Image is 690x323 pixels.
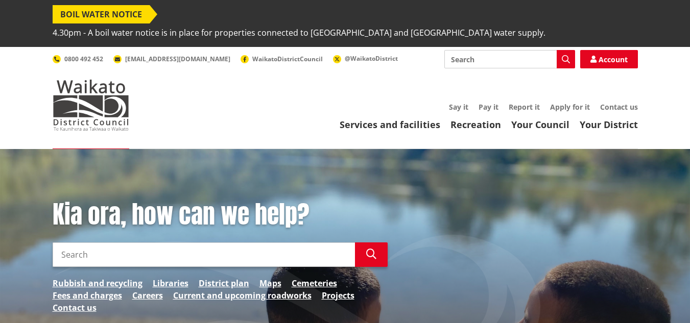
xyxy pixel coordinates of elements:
[53,200,388,230] h1: Kia ora, how can we help?
[53,242,355,267] input: Search input
[444,50,575,68] input: Search input
[53,302,97,314] a: Contact us
[53,277,142,289] a: Rubbish and recycling
[241,55,323,63] a: WaikatoDistrictCouncil
[345,54,398,63] span: @WaikatoDistrict
[450,118,501,131] a: Recreation
[333,54,398,63] a: @WaikatoDistrict
[53,80,129,131] img: Waikato District Council - Te Kaunihera aa Takiwaa o Waikato
[322,289,354,302] a: Projects
[153,277,188,289] a: Libraries
[113,55,230,63] a: [EMAIL_ADDRESS][DOMAIN_NAME]
[132,289,163,302] a: Careers
[550,102,590,112] a: Apply for it
[64,55,103,63] span: 0800 492 452
[173,289,312,302] a: Current and upcoming roadworks
[511,118,569,131] a: Your Council
[600,102,638,112] a: Contact us
[199,277,249,289] a: District plan
[53,23,545,42] span: 4.30pm - A boil water notice is in place for properties connected to [GEOGRAPHIC_DATA] and [GEOGR...
[580,50,638,68] a: Account
[125,55,230,63] span: [EMAIL_ADDRESS][DOMAIN_NAME]
[340,118,440,131] a: Services and facilities
[292,277,337,289] a: Cemeteries
[53,5,150,23] span: BOIL WATER NOTICE
[479,102,498,112] a: Pay it
[252,55,323,63] span: WaikatoDistrictCouncil
[449,102,468,112] a: Say it
[509,102,540,112] a: Report it
[53,289,122,302] a: Fees and charges
[53,55,103,63] a: 0800 492 452
[580,118,638,131] a: Your District
[259,277,281,289] a: Maps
